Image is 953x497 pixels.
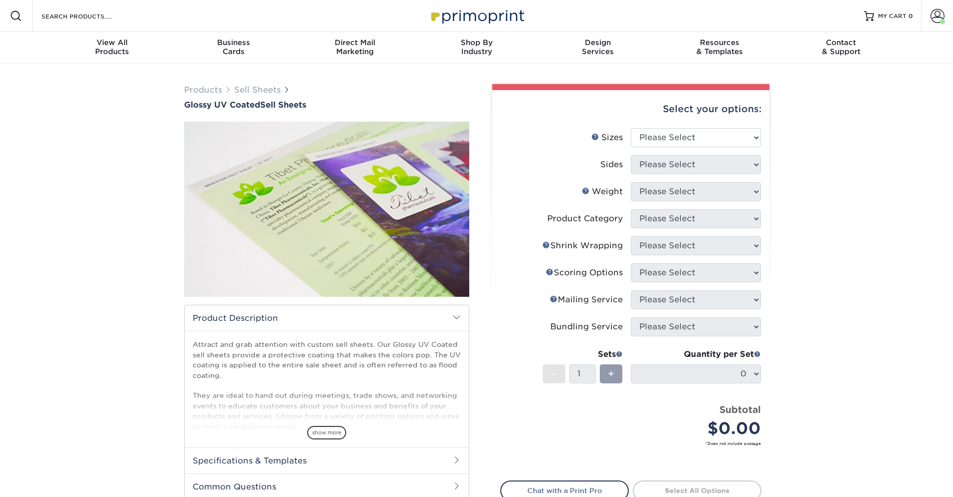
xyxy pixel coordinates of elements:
div: Weight [582,186,623,198]
div: Cards [173,38,294,56]
small: *Does not include postage [508,440,761,446]
div: Shrink Wrapping [542,240,623,252]
input: SEARCH PRODUCTS..... [41,10,138,22]
a: DesignServices [537,32,659,64]
div: Marketing [294,38,416,56]
div: Bundling Service [550,321,623,333]
a: Products [184,85,222,95]
a: Resources& Templates [659,32,780,64]
span: View All [52,38,173,47]
div: & Support [780,38,902,56]
div: $0.00 [638,416,761,440]
div: Quantity per Set [631,348,761,360]
div: Select your options: [500,90,761,128]
span: - [552,366,556,381]
div: Products [52,38,173,56]
a: Direct MailMarketing [294,32,416,64]
span: Contact [780,38,902,47]
img: Glossy UV Coated 01 [184,111,469,308]
a: Glossy UV CoatedSell Sheets [184,100,469,110]
a: BusinessCards [173,32,294,64]
span: Resources [659,38,780,47]
span: + [608,366,614,381]
span: 0 [908,13,913,20]
span: Glossy UV Coated [184,100,260,110]
h1: Sell Sheets [184,100,469,110]
span: Direct Mail [294,38,416,47]
div: Sizes [591,132,623,144]
a: Contact& Support [780,32,902,64]
div: & Templates [659,38,780,56]
a: Sell Sheets [234,85,281,95]
strong: Subtotal [719,404,761,415]
p: Attract and grab attention with custom sell sheets. Our Glossy UV Coated sell sheets provide a pr... [193,339,461,431]
div: Mailing Service [550,294,623,306]
h2: Specifications & Templates [185,447,469,473]
img: Primoprint [427,5,527,27]
div: Product Category [547,213,623,225]
span: Design [537,38,659,47]
span: Shop By [416,38,537,47]
span: Business [173,38,294,47]
h2: Product Description [185,305,469,331]
a: View AllProducts [52,32,173,64]
span: MY CART [878,12,906,21]
div: Sets [543,348,623,360]
span: show more [307,426,346,439]
div: Industry [416,38,537,56]
div: Services [537,38,659,56]
div: Sides [600,159,623,171]
a: Shop ByIndustry [416,32,537,64]
div: Scoring Options [546,267,623,279]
